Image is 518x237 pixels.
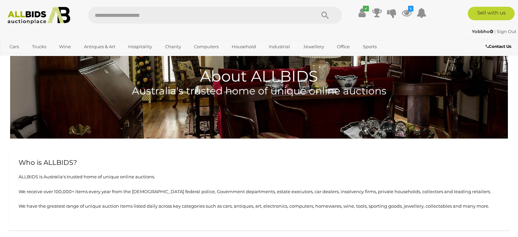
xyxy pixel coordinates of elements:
[408,6,413,11] i: 6
[12,188,506,196] p: We receive over 100,000+ items every year from the [DEMOGRAPHIC_DATA] federal police, Government ...
[486,43,513,50] a: Contact Us
[472,29,494,34] a: Yobbho
[402,7,412,19] a: 6
[333,41,354,52] a: Office
[12,173,506,181] p: ALLBIDS is Australia's trusted home of unique online auctions.
[494,29,496,34] span: |
[5,41,23,52] a: Cars
[363,6,369,11] i: ✔
[4,7,74,24] img: Allbids.com.au
[10,37,508,85] h1: About ALLBIDS
[28,41,51,52] a: Trucks
[468,7,515,20] a: Sell with us
[19,159,499,166] h2: Who is ALLBIDS?
[55,41,75,52] a: Wine
[80,41,120,52] a: Antiques & Art
[497,29,516,34] a: Sign Out
[190,41,223,52] a: Computers
[299,41,328,52] a: Jewellery
[486,44,511,49] b: Contact Us
[358,41,381,52] a: Sports
[472,29,493,34] strong: Yobbho
[227,41,260,52] a: Household
[10,85,508,96] h4: Australia's trusted home of unique online auctions
[357,7,367,19] a: ✔
[264,41,294,52] a: Industrial
[308,7,342,24] button: Search
[5,53,62,64] a: [GEOGRAPHIC_DATA]
[124,41,156,52] a: Hospitality
[12,202,506,210] p: We have the greatest range of unique auction items listed daily across key categories such as car...
[161,41,185,52] a: Charity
